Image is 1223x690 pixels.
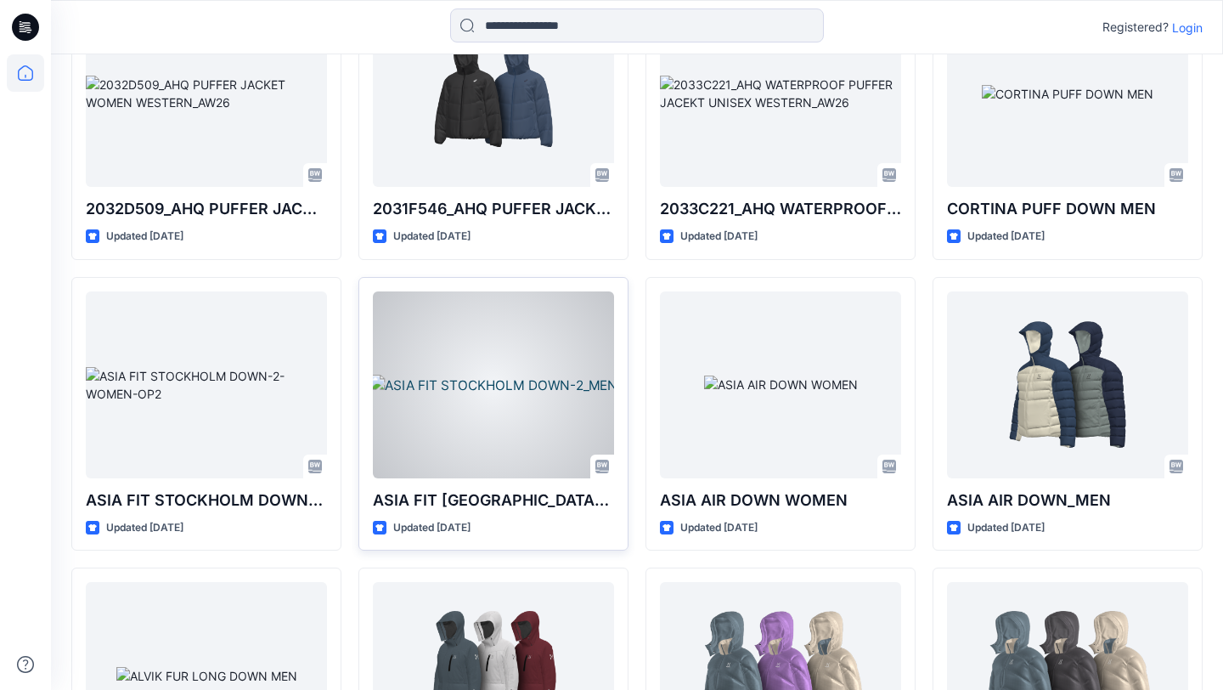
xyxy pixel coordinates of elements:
p: Updated [DATE] [967,519,1045,537]
p: ASIA FIT [GEOGRAPHIC_DATA] DOWN-2_MEN [373,489,614,512]
p: Updated [DATE] [106,519,183,537]
p: Updated [DATE] [680,519,758,537]
a: ASIA AIR DOWN WOMEN [660,291,901,478]
p: Updated [DATE] [393,519,471,537]
p: Registered? [1102,17,1169,37]
p: Login [1172,19,1203,37]
p: Updated [DATE] [393,228,471,246]
p: ASIA AIR DOWN WOMEN [660,489,901,512]
a: ASIA FIT STOCKHOLM DOWN-2-WOMEN-OP2 [86,291,327,478]
a: ASIA FIT STOCKHOLM DOWN-2_MEN [373,291,614,478]
p: 2032D509_AHQ PUFFER JACKET WOMEN WESTERN_AW26 [86,197,327,221]
p: Updated [DATE] [680,228,758,246]
p: CORTINA PUFF DOWN MEN [947,197,1188,221]
p: ASIA FIT STOCKHOLM DOWN-2-WOMEN-OP2 [86,489,327,512]
p: 2031F546_AHQ PUFFER JACKET MEN WESTERN _AW26 [373,197,614,221]
p: 2033C221_AHQ WATERPROOF PUFFER JACEKT UNISEX WESTERN_AW26 [660,197,901,221]
a: ASIA AIR DOWN_MEN [947,291,1188,478]
p: Updated [DATE] [967,228,1045,246]
p: Updated [DATE] [106,228,183,246]
p: ASIA AIR DOWN_MEN [947,489,1188,512]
